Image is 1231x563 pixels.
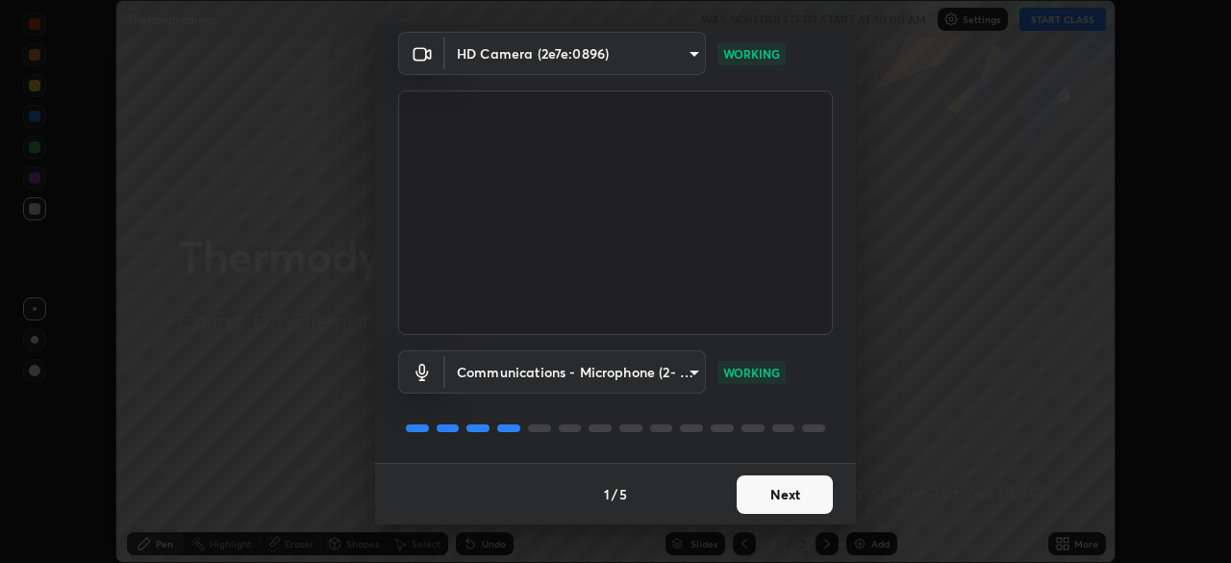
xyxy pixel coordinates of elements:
button: Next [737,475,833,514]
div: HD Camera (2e7e:0896) [445,350,706,394]
h4: 1 [604,484,610,504]
h4: / [612,484,617,504]
p: WORKING [723,45,780,63]
div: HD Camera (2e7e:0896) [445,32,706,75]
h4: 5 [619,484,627,504]
p: WORKING [723,364,780,381]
